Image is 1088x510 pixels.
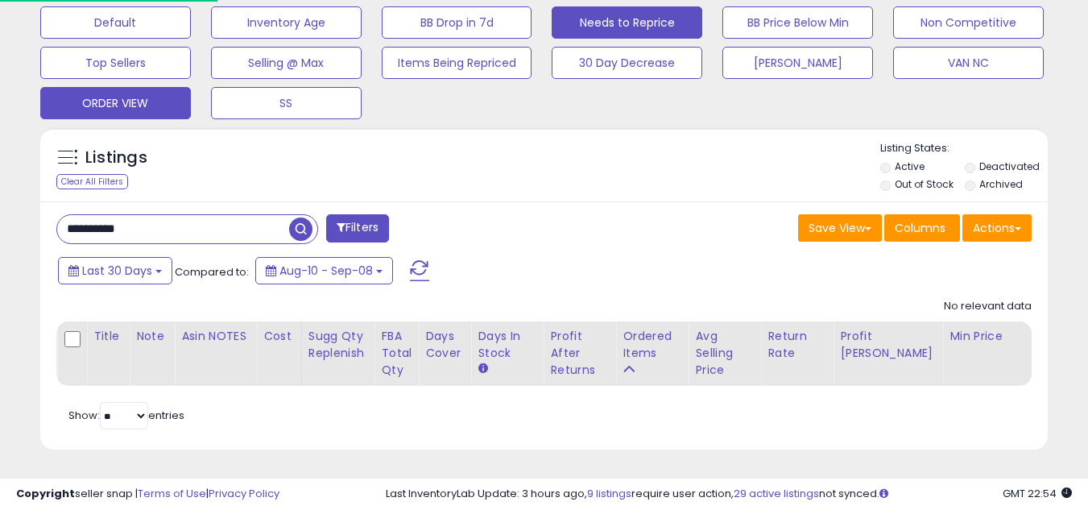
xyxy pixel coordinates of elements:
[93,328,122,345] div: Title
[893,47,1044,79] button: VAN NC
[1003,486,1072,501] span: 2025-10-9 22:54 GMT
[68,408,184,423] span: Show: entries
[767,328,826,362] div: Return Rate
[40,47,191,79] button: Top Sellers
[386,487,1072,502] div: Last InventoryLab Update: 3 hours ago, require user action, not synced.
[279,263,373,279] span: Aug-10 - Sep-08
[478,362,487,376] small: Days In Stock.
[255,257,393,284] button: Aug-10 - Sep-08
[138,486,206,501] a: Terms of Use
[623,328,681,362] div: Ordered Items
[880,141,1048,156] p: Listing States:
[895,220,945,236] span: Columns
[552,6,702,39] button: Needs to Reprice
[209,486,279,501] a: Privacy Policy
[136,328,168,345] div: Note
[40,87,191,119] button: ORDER VIEW
[884,214,960,242] button: Columns
[82,263,152,279] span: Last 30 Days
[587,486,631,501] a: 9 listings
[979,177,1023,191] label: Archived
[949,328,1032,345] div: Min Price
[695,328,754,379] div: Avg Selling Price
[382,6,532,39] button: BB Drop in 7d
[58,257,172,284] button: Last 30 Days
[962,214,1032,242] button: Actions
[550,328,609,379] div: Profit After Returns
[40,6,191,39] button: Default
[425,328,464,362] div: Days Cover
[175,264,249,280] span: Compared to:
[211,47,362,79] button: Selling @ Max
[552,47,702,79] button: 30 Day Decrease
[382,47,532,79] button: Items Being Repriced
[85,147,147,169] h5: Listings
[308,328,368,362] div: Sugg Qty Replenish
[893,6,1044,39] button: Non Competitive
[734,486,819,501] a: 29 active listings
[478,328,536,362] div: Days In Stock
[840,328,936,362] div: Profit [PERSON_NAME]
[895,160,925,173] label: Active
[56,174,128,189] div: Clear All Filters
[381,328,412,379] div: FBA Total Qty
[301,321,374,386] th: Please note that this number is a calculation based on your required days of coverage and your ve...
[979,160,1040,173] label: Deactivated
[181,328,250,345] div: Asin NOTES
[16,487,279,502] div: seller snap | |
[16,486,75,501] strong: Copyright
[211,87,362,119] button: SS
[895,177,954,191] label: Out of Stock
[175,321,257,386] th: CSV column name: cust_attr_1_ Asin NOTES
[722,6,873,39] button: BB Price Below Min
[944,299,1032,314] div: No relevant data
[722,47,873,79] button: [PERSON_NAME]
[798,214,882,242] button: Save View
[263,328,295,345] div: Cost
[211,6,362,39] button: Inventory Age
[326,214,389,243] button: Filters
